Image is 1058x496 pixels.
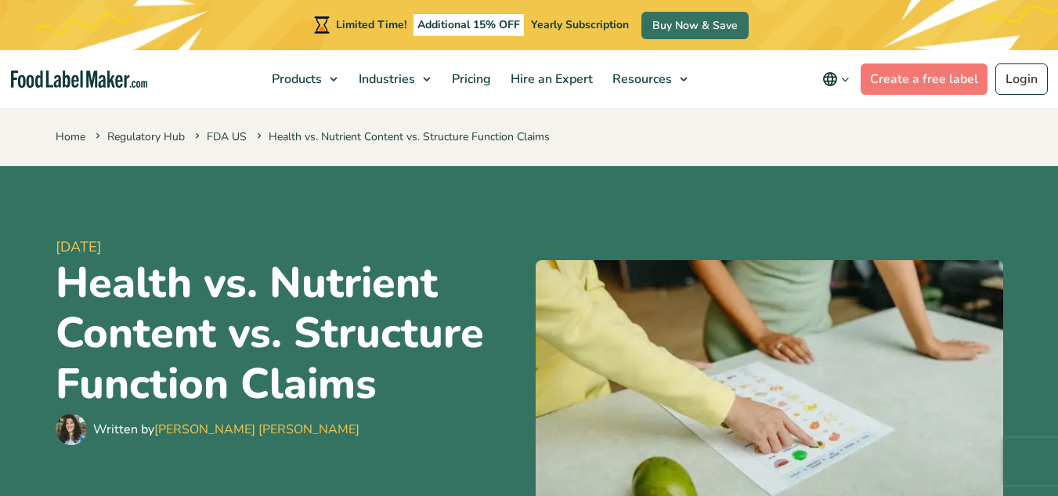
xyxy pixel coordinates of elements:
[207,129,247,144] a: FDA US
[506,71,594,88] span: Hire an Expert
[413,14,524,36] span: Additional 15% OFF
[995,63,1048,95] a: Login
[641,12,749,39] a: Buy Now & Save
[442,50,497,108] a: Pricing
[861,63,988,95] a: Create a free label
[93,420,359,439] div: Written by
[336,17,406,32] span: Limited Time!
[608,71,673,88] span: Resources
[56,129,85,144] a: Home
[56,414,87,445] img: Maria Abi Hanna - Food Label Maker
[262,50,345,108] a: Products
[349,50,439,108] a: Industries
[56,258,523,411] h1: Health vs. Nutrient Content vs. Structure Function Claims
[603,50,695,108] a: Resources
[254,129,550,144] span: Health vs. Nutrient Content vs. Structure Function Claims
[267,71,323,88] span: Products
[56,237,523,258] span: [DATE]
[154,421,359,438] a: [PERSON_NAME] [PERSON_NAME]
[107,129,185,144] a: Regulatory Hub
[354,71,417,88] span: Industries
[447,71,493,88] span: Pricing
[531,17,629,32] span: Yearly Subscription
[501,50,599,108] a: Hire an Expert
